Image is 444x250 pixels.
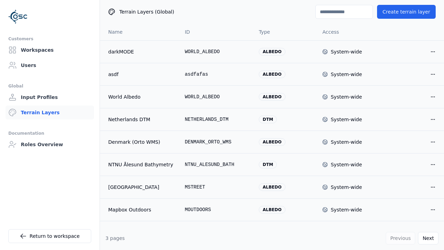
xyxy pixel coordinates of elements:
img: Logo [8,7,28,26]
th: Name [100,24,179,40]
div: albedo [259,70,285,78]
div: System-wide [331,116,362,123]
a: Denmark (Orto WMS) [108,139,174,145]
div: System-wide [331,71,362,78]
a: NTNU Ålesund Bathymetry [108,161,174,168]
a: darkMODE [108,48,174,55]
th: Access [317,24,380,40]
div: MOUTDOORS [185,206,248,213]
div: System-wide [331,93,362,100]
a: Roles Overview [6,137,94,151]
button: Create terrain layer [377,5,436,19]
a: Workspaces [6,43,94,57]
div: Documentation [8,129,91,137]
div: MSTREET [185,184,248,191]
a: Input Profiles [6,90,94,104]
div: System-wide [331,161,362,168]
a: Netherlands DTM [108,116,174,123]
a: Users [6,58,94,72]
div: albedo [259,206,285,214]
div: Global [8,82,91,90]
div: NETHERLANDS_DTM [185,116,248,123]
th: ID [179,24,254,40]
div: System-wide [331,184,362,191]
div: NTNU_ALESUND_BATH [185,161,248,168]
div: Customers [8,35,91,43]
a: asdf [108,71,174,78]
a: Terrain Layers [6,106,94,119]
div: System-wide [331,206,362,213]
div: System-wide [331,139,362,145]
div: DENMARK_ORTO_WMS [185,139,248,145]
a: Return to workspace [8,229,91,243]
a: Mapbox Outdoors [108,206,174,213]
div: dtm [259,161,277,168]
div: albedo [259,183,285,191]
span: 3 pages [105,235,125,241]
div: albedo [259,138,285,146]
div: dtm [259,116,277,123]
div: WORLD_ALBEDO [185,48,248,55]
button: Next [418,232,438,244]
span: Terrain Layers (Global) [119,8,174,15]
div: albedo [259,48,285,56]
a: World Albedo [108,93,174,100]
div: asdfafas [185,71,248,78]
div: System-wide [331,48,362,55]
th: Type [253,24,317,40]
div: albedo [259,93,285,101]
a: [GEOGRAPHIC_DATA] [108,184,174,191]
div: WORLD_ALBEDO [185,93,248,100]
